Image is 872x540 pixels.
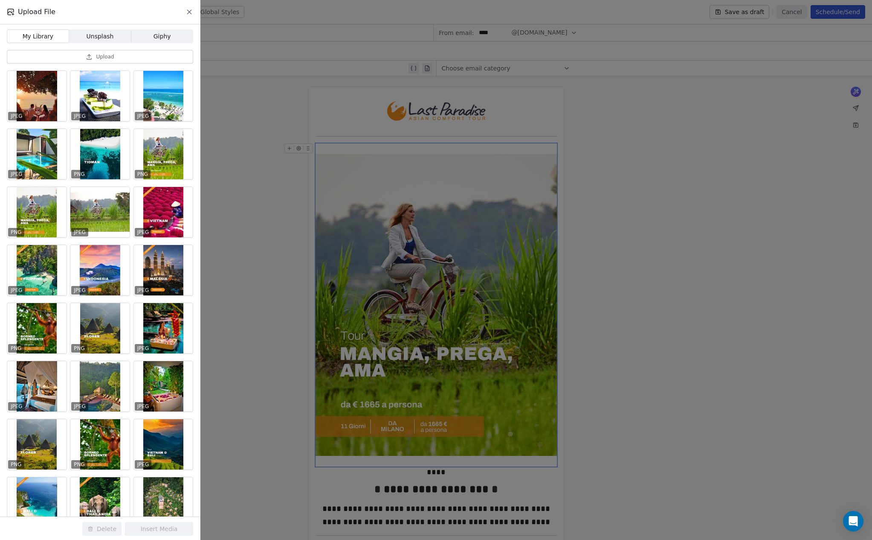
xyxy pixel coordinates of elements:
[96,53,114,60] span: Upload
[11,229,22,236] p: PNG
[82,522,122,536] button: Delete
[87,32,114,41] span: Unsplash
[11,113,23,120] p: JPEG
[137,113,149,120] p: JPEG
[11,287,23,294] p: JPEG
[154,32,171,41] span: Giphy
[11,171,23,178] p: JPEG
[74,287,86,294] p: JPEG
[11,461,22,468] p: PNG
[74,229,86,236] p: JPEG
[74,171,85,178] p: PNG
[7,50,193,64] button: Upload
[74,113,86,120] p: JPEG
[137,171,148,178] p: PNG
[74,403,86,410] p: JPEG
[137,461,149,468] p: JPEG
[18,7,55,17] span: Upload File
[137,403,149,410] p: JPEG
[74,345,85,352] p: PNG
[11,345,22,352] p: PNG
[137,345,149,352] p: JPEG
[137,229,149,236] p: JPEG
[11,403,23,410] p: JPEG
[137,287,149,294] p: JPEG
[843,511,863,531] div: Open Intercom Messenger
[74,461,85,468] p: PNG
[125,522,193,536] button: Insert Media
